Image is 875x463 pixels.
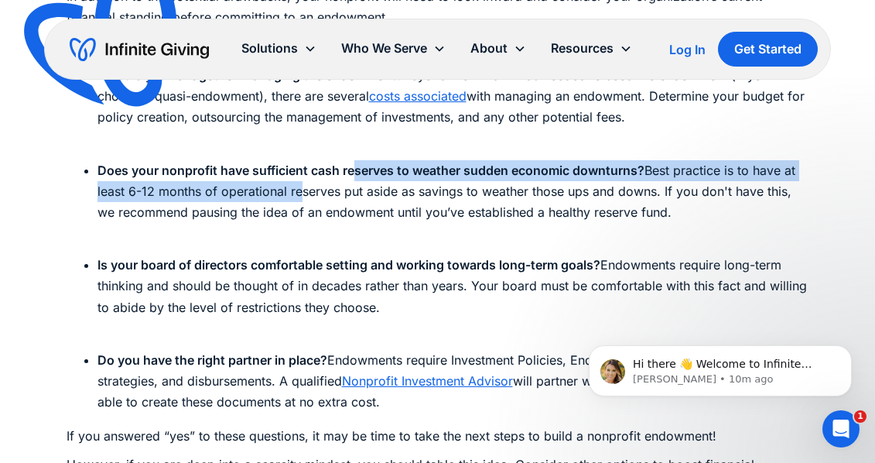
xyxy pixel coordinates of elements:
[470,38,508,59] div: About
[97,65,809,149] li: Beyond the initial funds needed to seed the endowment (if you choose a quasi-endowment), there ar...
[97,352,327,368] strong: Do you have the right partner in place?
[342,373,513,389] a: Nonprofit Investment Advisor
[551,38,614,59] div: Resources
[97,255,809,339] li: Endowments require long-term thinking and should be thought of in decades rather than years. Your...
[341,38,427,59] div: Who We Serve
[369,88,467,104] a: costs associated
[458,32,538,65] div: About
[97,163,644,178] strong: Does your nonprofit have sufficient cash reserves to weather sudden economic downturns?
[70,37,209,62] a: home
[97,67,403,83] strong: What is your budget for managing the endowment?
[669,43,706,56] div: Log In
[718,32,818,67] a: Get Started
[67,426,809,447] p: If you answered “yes” to these questions, it may be time to take the next steps to build a nonpro...
[329,32,458,65] div: Who We Serve
[854,410,866,423] span: 1
[241,38,298,59] div: Solutions
[822,410,860,448] iframe: Intercom live chat
[566,313,875,421] iframe: Intercom notifications message
[97,350,809,413] li: Endowments require Investment Policies, Endowment Agreements, financial strategies, and disbursem...
[97,257,600,273] strong: Is your board of directors comfortable setting and working towards long-term goals?
[229,32,329,65] div: Solutions
[669,40,706,59] a: Log In
[97,160,809,245] li: Best practice is to have at least 6-12 months of operational reserves put aside as savings to wea...
[538,32,644,65] div: Resources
